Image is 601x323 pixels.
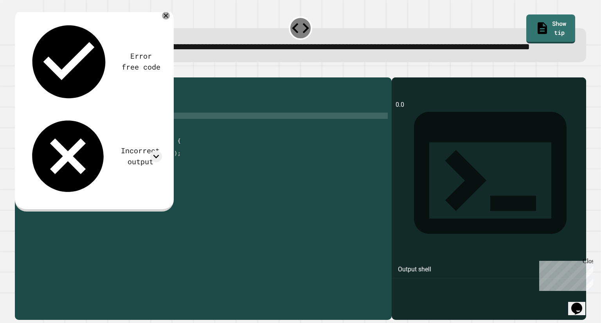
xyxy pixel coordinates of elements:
[119,145,162,167] div: Incorrect output
[3,3,54,50] div: Chat with us now!Close
[568,292,593,315] iframe: chat widget
[121,51,162,72] div: Error free code
[536,258,593,291] iframe: chat widget
[396,100,582,320] div: 0.0
[526,14,576,44] a: Show tip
